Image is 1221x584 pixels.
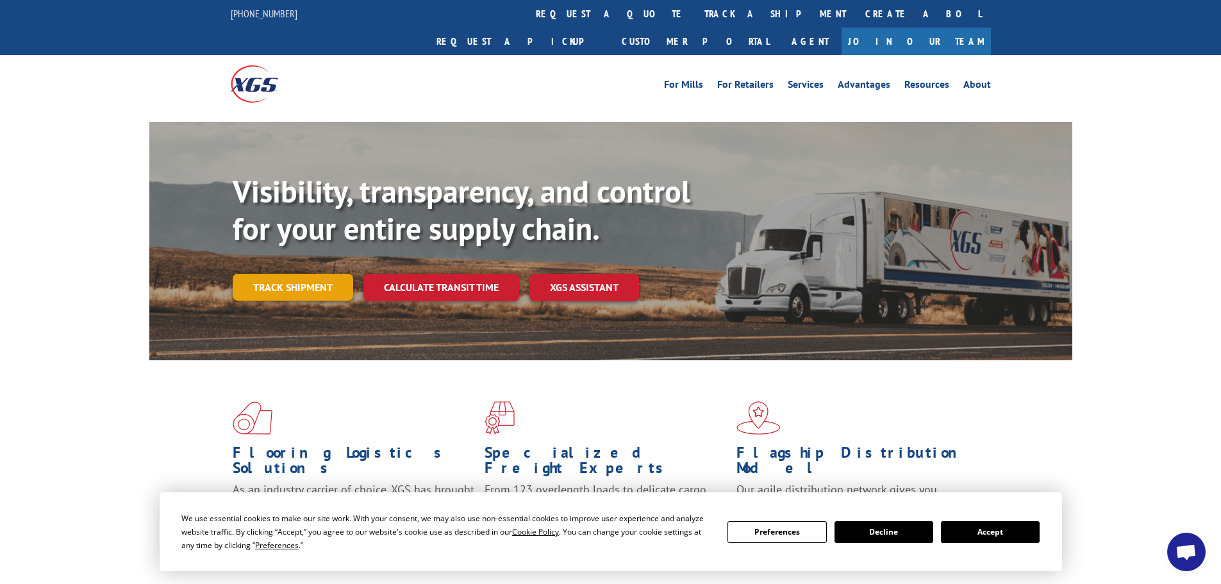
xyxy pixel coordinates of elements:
div: We use essential cookies to make our site work. With your consent, we may also use non-essential ... [181,512,712,552]
button: Preferences [727,521,826,543]
a: For Mills [664,79,703,94]
a: Customer Portal [612,28,779,55]
div: Cookie Consent Prompt [160,492,1062,571]
p: From 123 overlength loads to delicate cargo, our experienced staff knows the best way to move you... [485,482,727,539]
a: Agent [779,28,842,55]
button: Accept [941,521,1040,543]
div: Open chat [1167,533,1206,571]
a: For Retailers [717,79,774,94]
a: Join Our Team [842,28,991,55]
h1: Flooring Logistics Solutions [233,445,475,482]
a: Track shipment [233,274,353,301]
a: [PHONE_NUMBER] [231,7,297,20]
span: Cookie Policy [512,526,559,537]
img: xgs-icon-total-supply-chain-intelligence-red [233,401,272,435]
a: Services [788,79,824,94]
a: Advantages [838,79,890,94]
button: Decline [835,521,933,543]
span: As an industry carrier of choice, XGS has brought innovation and dedication to flooring logistics... [233,482,474,528]
img: xgs-icon-focused-on-flooring-red [485,401,515,435]
a: About [963,79,991,94]
span: Preferences [255,540,299,551]
b: Visibility, transparency, and control for your entire supply chain. [233,171,690,248]
a: Calculate transit time [363,274,519,301]
img: xgs-icon-flagship-distribution-model-red [736,401,781,435]
a: Resources [904,79,949,94]
a: XGS ASSISTANT [529,274,639,301]
span: Our agile distribution network gives you nationwide inventory management on demand. [736,482,972,512]
h1: Specialized Freight Experts [485,445,727,482]
a: Request a pickup [427,28,612,55]
h1: Flagship Distribution Model [736,445,979,482]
